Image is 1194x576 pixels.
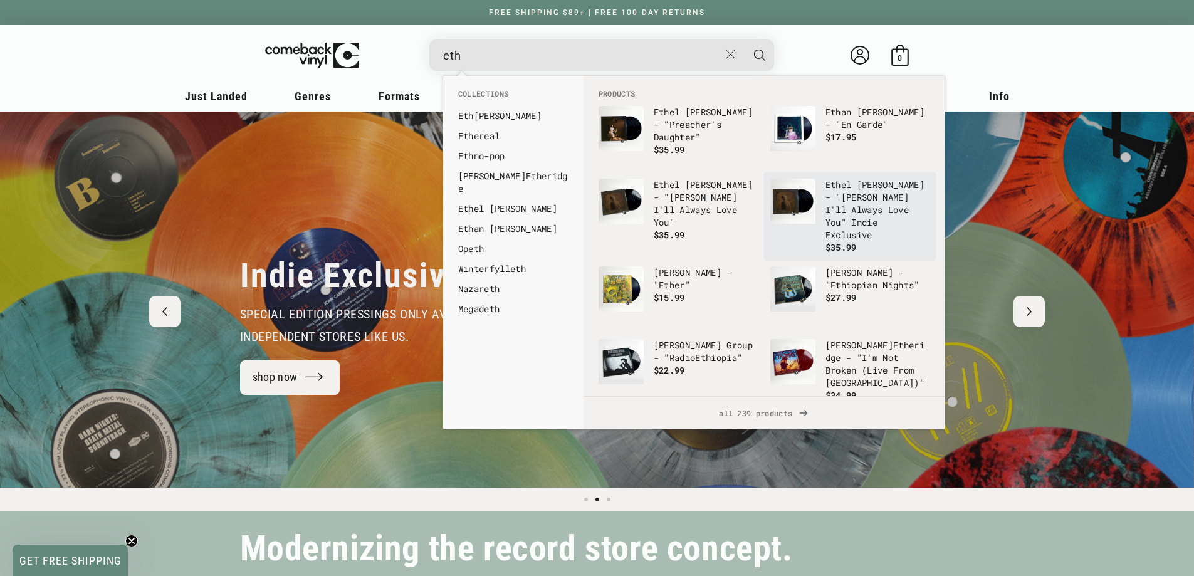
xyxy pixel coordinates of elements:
[744,39,775,71] button: Search
[13,545,128,576] div: GET FREE SHIPPINGClose teaser
[592,333,764,406] li: products: Patti Smith Group - "Radio Ethiopia"
[599,106,644,151] img: Ethel Cain - "Preacher's Daughter"
[125,535,138,547] button: Close teaser
[764,260,936,333] li: products: Donald Byrd - "Ethiopian Nights"
[458,283,568,295] a: Nazareth
[452,146,575,166] li: collections: Ethno-pop
[764,333,936,408] li: products: Melissa Etheridge - "I'm Not Broken (Live From Topeka Correctional Facility)"
[770,179,815,224] img: Ethel Cain - "Willoughby Tucker I'll Always Love You" Indie Exclusive
[592,172,764,248] li: products: Ethel Cain - "Willoughby Tucker I'll Always Love You"
[240,534,793,563] h2: Modernizing the record store concept.
[240,255,480,296] h2: Indie Exclusives
[770,339,815,384] img: Melissa Etheridge - "I'm Not Broken (Live From Topeka Correctional Facility)"
[452,279,575,299] li: collections: Nazareth
[379,90,420,103] span: Formats
[592,100,764,172] li: products: Ethel Cain - "Preacher's Daughter"
[19,554,122,567] span: GET FREE SHIPPING
[654,266,758,291] p: [PERSON_NAME] - " er"
[825,266,930,291] p: [PERSON_NAME] - " iopian Nights"
[510,263,526,275] b: eth
[770,106,815,151] img: Ethan Gruska - "En Garde"
[825,106,930,131] p: an [PERSON_NAME] - "En Garde"
[240,360,340,395] a: shop now
[654,291,685,303] span: $15.99
[719,41,742,68] button: Close
[584,397,945,429] a: all 239 products
[825,241,857,253] span: $35.99
[458,202,474,214] b: Eth
[484,303,500,315] b: eth
[458,170,568,195] a: [PERSON_NAME]Etheridge
[599,339,758,399] a: Patti Smith Group - "Radio Ethiopia" [PERSON_NAME] Group - "RadioEthiopia" $22.99
[476,8,718,17] a: FREE SHIPPING $89+ | FREE 100-DAY RETURNS
[770,106,930,166] a: Ethan Gruska - "En Garde" Ethan [PERSON_NAME] - "En Garde" $17.95
[654,364,685,376] span: $22.99
[989,90,1010,103] span: Info
[898,53,902,63] span: 0
[458,150,474,162] b: Eth
[580,494,592,505] button: Load slide 1 of 3
[592,494,603,505] button: Load slide 2 of 3
[443,43,720,68] input: When autocomplete results are available use up and down arrows to review and enter to select
[654,179,669,191] b: Eth
[458,263,568,275] a: Winterfylleth
[594,397,935,429] span: all 239 products
[240,306,528,344] span: special edition pressings only available from independent stores like us.
[599,106,758,166] a: Ethel Cain - "Preacher's Daughter" Ethel [PERSON_NAME] - "Preacher's Daughter" $35.99
[599,339,644,384] img: Patti Smith Group - "Radio Ethiopia"
[659,279,674,291] b: Eth
[603,494,614,505] button: Load slide 3 of 3
[452,166,575,199] li: collections: Melissa Etheridge
[825,389,857,401] span: $34.99
[825,339,930,389] p: [PERSON_NAME] eridge - "I'm Not Broken (Live From [GEOGRAPHIC_DATA])"
[452,106,575,126] li: collections: Etherwood
[654,106,758,144] p: el [PERSON_NAME] - "Preacher's Daughter"
[770,266,815,312] img: Donald Byrd - "Ethiopian Nights"
[654,339,758,364] p: [PERSON_NAME] Group - "Radio iopia"
[149,296,181,327] button: Previous slide
[770,266,930,327] a: Donald Byrd - "Ethiopian Nights" [PERSON_NAME] - "Ethiopian Nights" $27.99
[825,291,857,303] span: $27.99
[458,202,568,215] a: Ethel [PERSON_NAME]
[452,126,575,146] li: collections: Ethereal
[458,223,474,234] b: Eth
[468,243,484,254] b: eth
[458,243,568,255] a: Opeth
[654,229,685,241] span: $35.99
[599,179,758,241] a: Ethel Cain - "Willoughby Tucker I'll Always Love You" Ethel [PERSON_NAME] - "[PERSON_NAME] I'll A...
[458,110,568,122] a: Eth[PERSON_NAME]
[599,266,758,327] a: Mark Morton - "Ether" [PERSON_NAME] - "Ether" $15.99
[458,150,568,162] a: Ethno-pop
[584,76,945,396] div: Products
[452,259,575,279] li: collections: Winterfylleth
[295,90,331,103] span: Genres
[452,199,575,219] li: collections: Ethel Cain
[764,100,936,172] li: products: Ethan Gruska - "En Garde"
[452,299,575,319] li: collections: Megadeth
[654,179,758,229] p: el [PERSON_NAME] - "[PERSON_NAME] I'll Always Love You"
[825,131,857,143] span: $17.95
[592,260,764,333] li: products: Mark Morton - "Ether"
[770,339,930,402] a: Melissa Etheridge - "I'm Not Broken (Live From Topeka Correctional Facility)" [PERSON_NAME]Etheri...
[443,76,584,325] div: Collections
[526,170,542,182] b: Eth
[484,283,500,295] b: eth
[452,219,575,239] li: collections: Ethan Gruska
[825,179,841,191] b: Eth
[429,39,774,71] div: Search
[458,223,568,235] a: Ethan [PERSON_NAME]
[770,179,930,254] a: Ethel Cain - "Willoughby Tucker I'll Always Love You" Indie Exclusive Ethel [PERSON_NAME] - "[PER...
[452,88,575,106] li: Collections
[695,352,711,364] b: Eth
[599,266,644,312] img: Mark Morton - "Ether"
[764,172,936,260] li: products: Ethel Cain - "Willoughby Tucker I'll Always Love You" Indie Exclusive
[825,106,841,118] b: Eth
[185,90,248,103] span: Just Landed
[458,303,568,315] a: Megadeth
[654,144,685,155] span: $35.99
[458,130,474,142] b: Eth
[654,106,669,118] b: Eth
[893,339,909,351] b: Eth
[458,130,568,142] a: Ethereal
[599,179,644,224] img: Ethel Cain - "Willoughby Tucker I'll Always Love You"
